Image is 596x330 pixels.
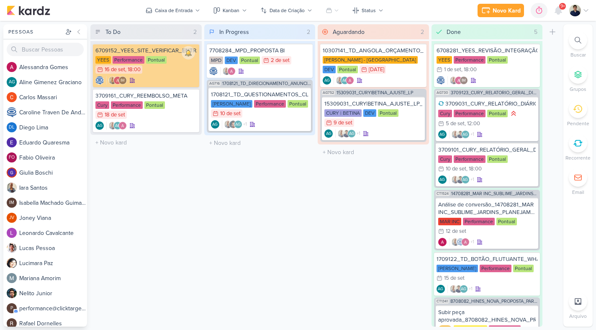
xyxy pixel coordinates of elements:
[363,109,376,117] div: DEV
[336,76,344,85] img: Iara Santos
[437,255,538,263] div: 1709122_TD_BOTÃO_FLUTUANTE_WHATSAPP
[531,28,541,36] div: 5
[7,303,17,313] div: performance@clicktarget.com.br
[565,154,591,162] p: Recorrente
[337,90,413,95] span: 15309031_CURY|BETINA_AJUSTE_LP
[190,28,200,36] div: 2
[95,56,111,64] div: YEES
[97,124,103,128] p: AG
[227,67,236,75] img: Alessandra Gomes
[324,129,333,138] div: Criador(a): Aline Gimenez Graciano
[449,175,474,184] div: Colaboradores: Iara Santos, Levy Pessoa, Aline Gimenez Graciano, Alessandra Gomes
[113,76,122,85] img: Alessandra Gomes
[220,111,241,116] div: 10 de set
[463,218,495,225] div: Performance
[115,124,121,128] p: AG
[326,132,331,136] p: AG
[378,109,398,117] div: Pontual
[19,108,87,117] div: C a r o l i n e T r a v e n D e A n d r a d e
[460,285,468,293] div: Aline Gimenez Graciano
[438,175,447,184] div: Aline Gimenez Graciano
[342,79,348,83] p: AG
[369,67,384,72] div: [DATE]
[323,47,424,54] div: 10307141_TD_ANGOLA_ORÇAMENTO_DEV_SITE_ANGOLA
[7,258,17,268] img: Lucimara Paz
[19,199,87,207] div: I s a b e l l a M a c h a d o G u i m a r ã e s
[438,287,443,291] p: AG
[450,76,458,85] img: Iara Santos
[444,67,461,72] div: 1 de set
[211,91,309,98] div: 1708121_TD_QUESTIONAMENTOS_CLIENTE_V.3
[462,79,466,83] p: IM
[438,130,447,139] div: Criador(a): Aline Gimenez Graciano
[19,319,87,328] div: R a f a e l D o r n e l l e s
[347,129,356,138] div: Aline Gimenez Graciano
[7,92,17,102] img: Carlos Massari
[438,100,536,108] div: 3709031_CURY_RELATÓRIO_DIÁRIO_CAMPANHA_DIA"C"_SP
[113,56,144,64] div: Performance
[125,67,141,72] div: , 18:00
[470,239,474,245] span: +1
[19,168,87,177] div: G i u l i a B o s c h i
[303,28,313,36] div: 2
[334,76,354,85] div: Colaboradores: Iara Santos, Aline Gimenez Graciano, Alessandra Gomes
[9,155,15,160] p: FO
[455,285,463,293] img: Levy Pessoa
[7,213,17,223] div: Joney Viana
[9,125,15,130] p: DL
[465,121,480,126] div: , 12:00
[9,80,15,85] p: AG
[19,229,87,237] div: L e o n a r d o C a v a l c a n t e
[436,299,449,304] span: CT1341
[7,318,17,328] img: Rafael Dornelles
[454,155,486,163] div: Performance
[487,110,508,117] div: Pontual
[572,188,584,196] p: Email
[323,56,418,64] div: [PERSON_NAME] - [GEOGRAPHIC_DATA]
[446,229,466,234] div: 12 de set
[106,76,127,85] div: Colaboradores: Iara Santos, Alessandra Gomes, Isabella Machado Guimarães
[19,63,87,72] div: A l e s s a n d r a G o m e s
[466,166,482,172] div: , 18:00
[470,131,474,138] span: +1
[480,265,511,272] div: Performance
[438,238,447,246] div: Criador(a): Alessandra Gomes
[95,121,104,130] div: Criador(a): Aline Gimenez Graciano
[19,289,87,298] div: N e l i t o J u n i o r
[324,109,362,117] div: CURY | BETINA
[324,129,333,138] div: Aline Gimenez Graciano
[95,76,104,85] img: Caroline Traven De Andrade
[19,214,87,222] div: J o n e y V i a n a
[461,130,470,139] div: Aline Gimenez Graciano
[242,121,247,128] span: +1
[209,67,218,75] div: Criador(a): Caroline Traven De Andrade
[206,137,314,149] input: + Novo kard
[95,47,197,54] div: 6709152_YEES_SITE_VERIFICAR_ENTRADA_DE_LEADS
[569,5,581,16] img: Levy Pessoa
[10,306,13,311] p: p
[451,175,460,184] img: Iara Santos
[417,28,427,36] div: 2
[323,76,331,85] div: Criador(a): Aline Gimenez Graciano
[454,56,486,64] div: Performance
[449,130,474,139] div: Colaboradores: Iara Santos, Levy Pessoa, Aline Gimenez Graciano, Alessandra Gomes
[7,273,17,283] img: Mariana Amorim
[461,287,466,291] p: AG
[349,132,355,136] p: AG
[496,218,517,225] div: Pontual
[444,276,465,281] div: 15 de set
[446,166,466,172] div: 10 de set
[108,121,117,130] img: Iara Santos
[513,265,534,272] div: Pontual
[121,79,125,83] p: IM
[446,121,465,126] div: 5 de set
[438,175,447,184] div: Criador(a): Aline Gimenez Graciano
[118,76,127,85] div: Isabella Machado Guimarães
[209,57,223,64] div: MPD
[92,137,200,149] input: + Novo kard
[319,146,427,158] input: + Novo kard
[456,238,465,246] img: Caroline Traven De Andrade
[211,120,219,129] div: Aline Gimenez Graciano
[7,288,17,298] img: Nelito Junior
[7,28,64,36] div: Pessoas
